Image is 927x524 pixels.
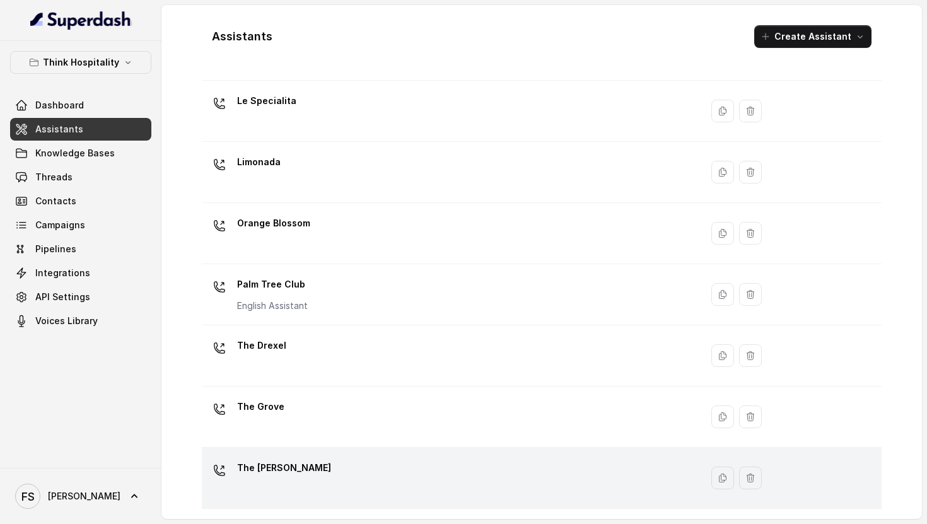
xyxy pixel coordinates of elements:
p: The Grove [237,397,284,417]
span: Campaigns [35,219,85,231]
span: Integrations [35,267,90,279]
a: Integrations [10,262,151,284]
p: Le Specialita [237,91,296,111]
h1: Assistants [212,26,272,47]
p: Limonada [237,152,281,172]
span: Contacts [35,195,76,207]
span: [PERSON_NAME] [48,490,120,503]
button: Think Hospitality [10,51,151,74]
a: Voices Library [10,310,151,332]
span: Voices Library [35,315,98,327]
a: Campaigns [10,214,151,236]
p: The Drexel [237,335,286,356]
button: Create Assistant [754,25,872,48]
img: light.svg [30,10,132,30]
text: FS [21,490,35,503]
a: Contacts [10,190,151,213]
p: English Assistant [237,300,308,312]
p: Orange Blossom [237,213,310,233]
a: Threads [10,166,151,189]
span: Assistants [35,123,83,136]
p: Palm Tree Club [237,274,308,294]
a: Pipelines [10,238,151,260]
span: Knowledge Bases [35,147,115,160]
a: Dashboard [10,94,151,117]
a: API Settings [10,286,151,308]
p: Think Hospitality [43,55,119,70]
a: [PERSON_NAME] [10,479,151,514]
p: The [PERSON_NAME] [237,458,331,478]
span: Pipelines [35,243,76,255]
span: API Settings [35,291,90,303]
a: Assistants [10,118,151,141]
a: Knowledge Bases [10,142,151,165]
span: Dashboard [35,99,84,112]
span: Threads [35,171,73,183]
